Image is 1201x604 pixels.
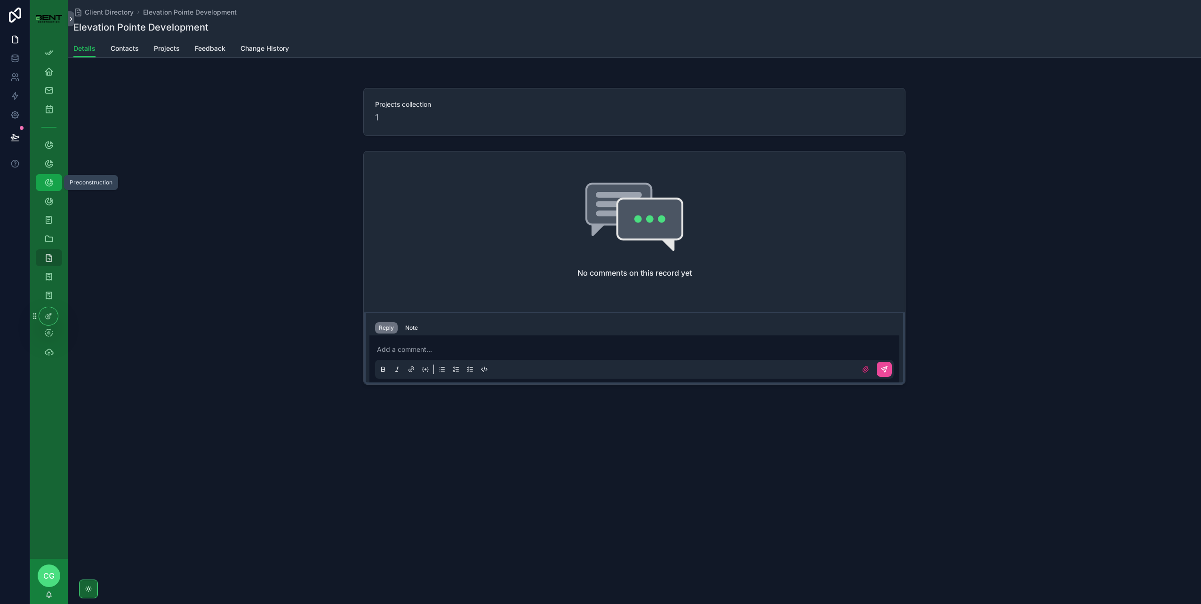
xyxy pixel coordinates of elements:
span: Contacts [111,44,139,53]
button: Reply [375,322,398,334]
span: Change History [240,44,289,53]
div: Note [405,324,418,332]
a: Client Directory [73,8,134,17]
span: Projects collection [375,100,894,109]
a: Contacts [111,40,139,59]
span: CG [43,570,55,581]
a: Projects [154,40,180,59]
div: Preconstruction [70,179,112,186]
span: Client Directory [85,8,134,17]
span: Projects [154,44,180,53]
a: Details [73,40,96,58]
a: Elevation Pointe Development [143,8,237,17]
div: scrollable content [30,38,68,373]
h2: No comments on this record yet [577,267,692,278]
a: Change History [240,40,289,59]
span: Details [73,44,96,53]
img: App logo [36,15,62,23]
span: 1 [375,111,378,124]
span: Feedback [195,44,225,53]
a: Feedback [195,40,225,59]
button: Note [401,322,422,334]
h1: Elevation Pointe Development [73,21,208,34]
